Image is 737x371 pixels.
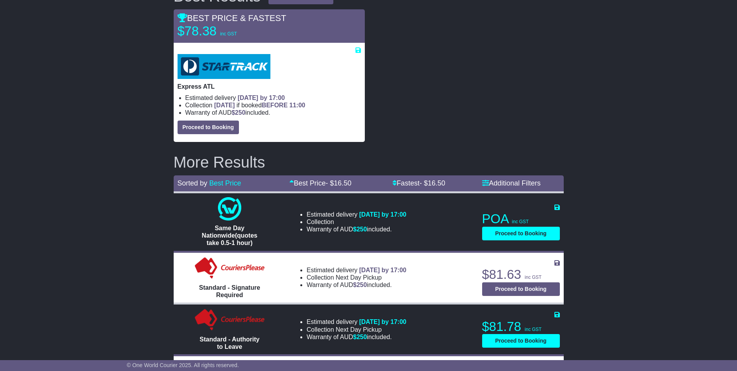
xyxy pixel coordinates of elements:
a: Best Price [209,179,241,187]
li: Warranty of AUD included. [185,109,361,116]
span: Next Day Pickup [336,274,382,281]
span: Same Day Nationwide(quotes take 0.5-1 hour) [202,225,257,246]
a: Best Price- $16.50 [289,179,351,187]
p: $81.63 [482,267,560,282]
img: Couriers Please: Standard - Authority to Leave [193,308,267,332]
button: Proceed to Booking [482,282,560,296]
li: Warranty of AUD included. [307,333,406,341]
span: [DATE] by 17:00 [359,318,406,325]
li: Collection [307,274,406,281]
span: - $ [326,179,351,187]
p: $78.38 [178,23,275,39]
p: Express ATL [178,83,361,90]
li: Collection [307,326,406,333]
h2: More Results [174,154,564,171]
span: $ [353,226,367,233]
img: One World Courier: Same Day Nationwide(quotes take 0.5-1 hour) [218,197,241,220]
span: [DATE] by 17:00 [238,94,285,101]
span: $ [232,109,246,116]
span: Standard - Signature Required [199,284,260,298]
span: 250 [357,226,367,233]
img: StarTrack: Express ATL [178,54,270,79]
span: if booked [214,102,305,108]
span: BEST PRICE & FASTEST [178,13,286,23]
span: inc GST [512,219,529,224]
span: $ [353,334,367,340]
button: Proceed to Booking [482,227,560,240]
span: 250 [235,109,246,116]
span: 16.50 [334,179,351,187]
span: 250 [357,282,367,288]
a: Additional Filters [482,179,541,187]
span: [DATE] by 17:00 [359,211,406,218]
span: inc GST [525,275,542,280]
span: 11:00 [289,102,305,108]
span: © One World Courier 2025. All rights reserved. [127,362,239,368]
img: Couriers Please: Standard - Signature Required [193,257,267,280]
li: Warranty of AUD included. [307,281,406,289]
span: inc GST [525,327,542,332]
p: POA [482,211,560,227]
li: Warranty of AUD included. [307,226,406,233]
li: Estimated delivery [307,318,406,325]
span: - $ [420,179,445,187]
span: BEFORE [262,102,288,108]
button: Proceed to Booking [178,121,239,134]
span: Next Day Pickup [336,326,382,333]
span: [DATE] [214,102,235,108]
span: Standard - Authority to Leave [200,336,260,350]
span: 16.50 [428,179,445,187]
li: Estimated delivery [307,211,406,218]
li: Estimated delivery [185,94,361,101]
span: inc GST [220,31,237,37]
button: Proceed to Booking [482,334,560,348]
li: Collection [307,218,406,226]
span: $ [353,282,367,288]
span: Sorted by [178,179,207,187]
span: [DATE] by 17:00 [359,267,406,273]
a: Fastest- $16.50 [392,179,445,187]
li: Estimated delivery [307,266,406,274]
span: 250 [357,334,367,340]
p: $81.78 [482,319,560,334]
li: Collection [185,101,361,109]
